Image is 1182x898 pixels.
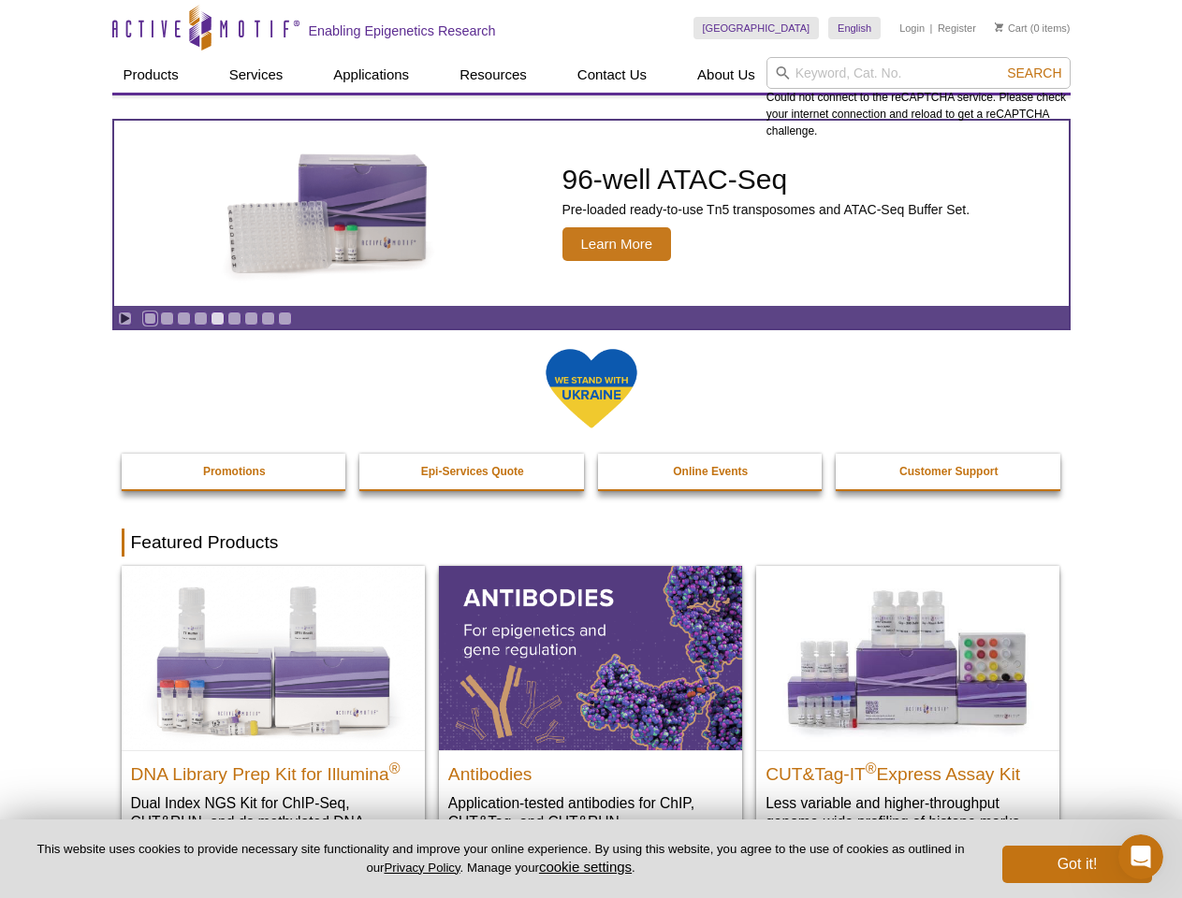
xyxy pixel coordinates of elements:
[122,529,1061,557] h2: Featured Products
[177,311,191,326] a: Go to slide 3
[1002,846,1152,883] button: Got it!
[938,22,976,35] a: Register
[118,311,132,326] a: Toggle autoplay
[131,793,416,850] p: Dual Index NGS Kit for ChIP-Seq, CUT&RUN, and ds methylated DNA assays.
[160,311,174,326] a: Go to slide 2
[309,22,496,39] h2: Enabling Epigenetics Research
[539,859,632,875] button: cookie settings
[322,57,420,93] a: Applications
[1007,65,1061,80] span: Search
[244,311,258,326] a: Go to slide 7
[995,22,1003,32] img: Your Cart
[131,756,416,784] h2: DNA Library Prep Kit for Illumina
[766,793,1050,832] p: Less variable and higher-throughput genome-wide profiling of histone marks​.
[598,454,824,489] a: Online Events
[122,566,425,749] img: DNA Library Prep Kit for Illumina
[686,57,766,93] a: About Us
[227,311,241,326] a: Go to slide 6
[112,57,190,93] a: Products
[439,566,742,849] a: All Antibodies Antibodies Application-tested antibodies for ChIP, CUT&Tag, and CUT&RUN.
[930,17,933,39] li: |
[995,17,1071,39] li: (0 items)
[421,465,524,478] strong: Epi-Services Quote
[211,311,225,326] a: Go to slide 5
[766,57,1071,89] input: Keyword, Cat. No.
[389,760,401,775] sup: ®
[995,22,1028,35] a: Cart
[212,143,445,283] img: Active Motif Kit photo
[114,121,1069,306] a: Active Motif Kit photo 96-well ATAC-Seq Pre-loaded ready-to-use Tn5 transposomes and ATAC-Seq Buf...
[899,22,925,35] a: Login
[766,57,1071,139] div: Could not connect to the reCAPTCHA service. Please check your internet connection and reload to g...
[218,57,295,93] a: Services
[866,760,877,775] sup: ®
[1118,834,1163,879] iframe: Intercom live chat
[562,201,970,218] p: Pre-loaded ready-to-use Tn5 transposomes and ATAC-Seq Buffer Set.
[562,166,970,194] h2: 96-well ATAC-Seq
[122,566,425,868] a: DNA Library Prep Kit for Illumina DNA Library Prep Kit for Illumina® Dual Index NGS Kit for ChIP-...
[836,454,1062,489] a: Customer Support
[828,17,881,39] a: English
[766,756,1050,784] h2: CUT&Tag-IT Express Assay Kit
[384,861,460,875] a: Privacy Policy
[30,841,971,876] p: This website uses cookies to provide necessary site functionality and improve your online experie...
[448,57,538,93] a: Resources
[448,756,733,784] h2: Antibodies
[203,465,266,478] strong: Promotions
[261,311,275,326] a: Go to slide 8
[114,121,1069,306] article: 96-well ATAC-Seq
[359,454,586,489] a: Epi-Services Quote
[143,311,157,326] a: Go to slide 1
[194,311,208,326] a: Go to slide 4
[448,793,733,832] p: Application-tested antibodies for ChIP, CUT&Tag, and CUT&RUN.
[756,566,1059,749] img: CUT&Tag-IT® Express Assay Kit
[278,311,292,326] a: Go to slide 9
[1001,65,1067,81] button: Search
[673,465,748,478] strong: Online Events
[693,17,820,39] a: [GEOGRAPHIC_DATA]
[545,347,638,430] img: We Stand With Ukraine
[899,465,998,478] strong: Customer Support
[756,566,1059,849] a: CUT&Tag-IT® Express Assay Kit CUT&Tag-IT®Express Assay Kit Less variable and higher-throughput ge...
[439,566,742,749] img: All Antibodies
[566,57,658,93] a: Contact Us
[562,227,672,261] span: Learn More
[122,454,348,489] a: Promotions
